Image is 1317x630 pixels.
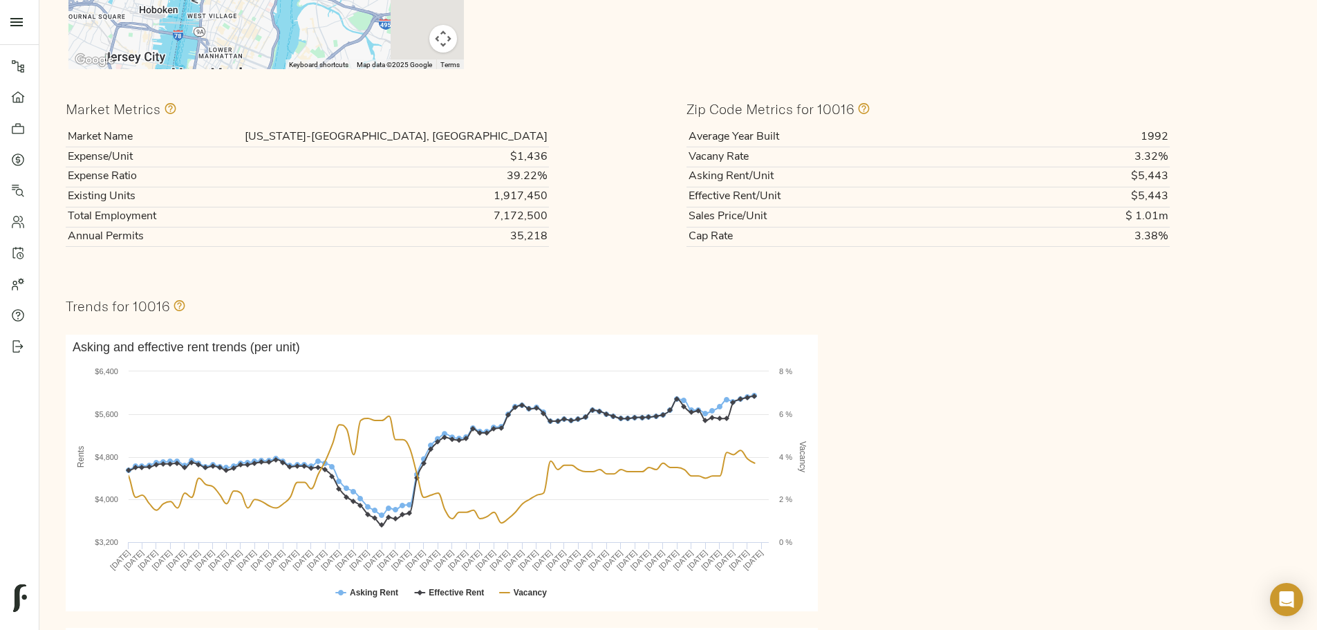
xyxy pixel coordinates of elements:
[76,446,86,467] text: Rents
[587,548,610,571] text: [DATE]
[177,187,549,207] td: 1,917,450
[514,588,547,597] text: Vacancy
[629,548,652,571] text: [DATE]
[109,548,131,571] text: [DATE]
[73,340,300,354] text: Asking and effective rent trends (per unit)
[727,548,750,571] text: [DATE]
[1012,187,1170,207] td: $5,443
[66,227,177,247] th: Annual Permits
[177,167,549,187] td: 39.22%
[559,548,581,571] text: [DATE]
[179,548,202,571] text: [DATE]
[357,61,432,68] span: Map data ©2025 Google
[418,548,441,571] text: [DATE]
[686,167,1012,187] th: Asking Rent/Unit
[1012,127,1170,147] td: 1992
[72,51,118,69] img: Google
[95,367,118,376] text: $6,400
[319,548,342,571] text: [DATE]
[643,548,666,571] text: [DATE]
[136,548,159,571] text: [DATE]
[66,335,818,611] svg: Asking and effective rent trends (per unit)
[460,548,483,571] text: [DATE]
[779,538,792,546] text: 0 %
[488,548,511,571] text: [DATE]
[432,548,455,571] text: [DATE]
[700,548,722,571] text: [DATE]
[686,101,854,117] h3: Zip Code Metrics for 10016
[686,227,1012,247] th: Cap Rate
[742,548,765,571] text: [DATE]
[221,548,243,571] text: [DATE]
[1012,147,1170,167] td: 3.32%
[429,25,457,53] button: Map camera controls
[615,548,638,571] text: [DATE]
[779,453,792,461] text: 4 %
[263,548,286,571] text: [DATE]
[177,207,549,227] td: 7,172,500
[779,495,792,503] text: 2 %
[66,207,177,227] th: Total Employment
[72,51,118,69] a: Open this area in Google Maps (opens a new window)
[798,441,807,472] text: Vacancy
[686,147,1012,167] th: Vacany Rate
[440,61,460,68] a: Terms
[779,410,792,418] text: 6 %
[362,548,385,571] text: [DATE]
[671,548,694,571] text: [DATE]
[165,548,187,571] text: [DATE]
[531,548,554,571] text: [DATE]
[854,100,870,117] svg: Values in this section only include information specific to the 10016 zip code
[66,298,169,314] h3: Trends for 10016
[686,207,1012,227] th: Sales Price/Unit
[404,548,427,571] text: [DATE]
[122,548,145,571] text: [DATE]
[1012,167,1170,187] td: $5,443
[1270,583,1303,616] div: Open Intercom Messenger
[13,584,27,612] img: logo
[66,101,160,117] h3: Market Metrics
[686,127,1012,147] th: Average Year Built
[177,127,549,147] td: [US_STATE]-[GEOGRAPHIC_DATA], [GEOGRAPHIC_DATA]
[95,410,118,418] text: $5,600
[95,495,118,503] text: $4,000
[207,548,230,571] text: [DATE]
[601,548,624,571] text: [DATE]
[160,100,177,117] svg: Values in this section comprise all zip codes within the New York-White Plains, NY market
[66,167,177,187] th: Expense Ratio
[66,147,177,167] th: Expense/Unit
[390,548,413,571] text: [DATE]
[429,588,484,597] text: Effective Rent
[447,548,469,571] text: [DATE]
[291,548,314,571] text: [DATE]
[66,187,177,207] th: Existing Units
[95,453,118,461] text: $4,800
[350,588,398,597] text: Asking Rent
[193,548,216,571] text: [DATE]
[375,548,398,571] text: [DATE]
[1012,227,1170,247] td: 3.38%
[249,548,272,571] text: [DATE]
[713,548,736,571] text: [DATE]
[686,187,1012,207] th: Effective Rent/Unit
[177,227,549,247] td: 35,218
[277,548,300,571] text: [DATE]
[657,548,680,571] text: [DATE]
[177,147,549,167] td: $1,436
[348,548,371,571] text: [DATE]
[686,548,709,571] text: [DATE]
[289,60,348,70] button: Keyboard shortcuts
[544,548,567,571] text: [DATE]
[66,127,177,147] th: Market Name
[95,538,118,546] text: $3,200
[306,548,328,571] text: [DATE]
[474,548,497,571] text: [DATE]
[334,548,357,571] text: [DATE]
[572,548,595,571] text: [DATE]
[779,367,792,376] text: 8 %
[516,548,539,571] text: [DATE]
[235,548,258,571] text: [DATE]
[1012,207,1170,227] td: $ 1.01m
[503,548,525,571] text: [DATE]
[151,548,174,571] text: [DATE]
